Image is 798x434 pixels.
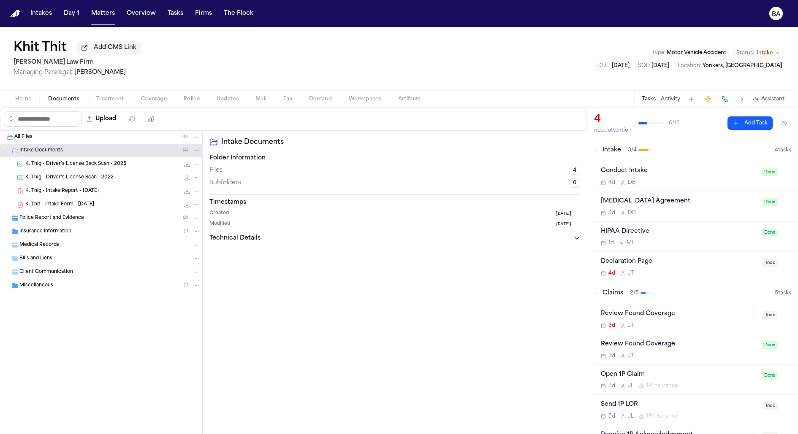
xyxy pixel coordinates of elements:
[608,240,614,246] span: 1d
[608,322,615,329] span: 3d
[183,200,191,209] button: Download K. Thit - Intake Form - 10.6.25
[642,96,656,102] button: Tasks
[587,139,798,161] button: Intake3/44tasks
[183,173,191,182] button: Download K. Thig - Driver's License Scan - 2022
[192,6,215,21] a: Firms
[184,96,200,102] span: Police
[15,96,31,102] span: Home
[702,93,714,105] button: Create Immediate Task
[628,322,634,329] span: J T
[594,252,798,282] div: Open task: Declaration Page
[183,216,188,220] span: ( 2 )
[255,96,266,102] span: Mail
[10,10,20,18] a: Home
[597,63,611,68] span: DOL :
[753,96,784,102] button: Assistant
[220,6,257,21] button: The Flock
[349,96,381,102] span: Workspaces
[601,257,757,267] div: Declaration Page
[19,242,59,249] span: Medical Records
[601,400,757,410] div: Send 1P LOR
[183,187,191,195] button: Download K. Thig - Intake Report - 10.6.25
[763,259,778,267] span: Todo
[10,10,20,18] img: Finch Logo
[555,210,580,217] button: [DATE]
[209,166,223,175] span: Files
[628,383,634,389] span: J L
[601,309,757,319] div: Review Found Coverage
[594,222,798,252] div: Open task: HIPAA Directive
[25,201,94,208] span: K. Thit - Intake Form - [DATE]
[209,210,229,217] span: Created
[14,69,73,75] span: Managing Paralegal:
[669,120,680,127] span: 6 / 18
[555,221,572,228] span: [DATE]
[594,334,798,365] div: Open task: Review Found Coverage
[601,227,757,237] div: HIPAA Directive
[594,191,798,222] div: Open task: Retainer Agreement
[608,383,615,389] span: 3d
[60,6,83,21] a: Day 1
[762,229,778,237] span: Done
[309,96,332,102] span: Demand
[601,166,757,176] div: Conduct Intake
[594,365,798,395] div: Open task: Open 1P Claim
[14,134,33,141] span: All Files
[19,269,73,276] span: Client Communication
[19,215,84,222] span: Police Report and Evidence
[628,353,634,359] span: J T
[209,234,580,243] button: Technical Details
[94,43,136,52] span: Add CMS Link
[569,166,580,175] span: 4
[209,198,580,207] h3: Timestamps
[762,341,778,349] span: Done
[555,221,580,228] button: [DATE]
[209,234,261,243] h3: Technical Details
[608,270,615,277] span: 4d
[646,383,678,389] span: 1P Insurance
[398,96,421,102] span: Artifacts
[667,50,726,55] span: Motor Vehicle Accident
[661,96,680,102] button: Activity
[675,62,784,70] button: Edit Location: Yonkers, NY
[19,147,63,154] span: Intake Documents
[25,188,99,195] span: K. Thig - Intake Report - [DATE]
[555,210,572,217] span: [DATE]
[25,174,114,181] span: K. Thig - Driver's License Scan - 2022
[595,62,632,70] button: Edit DOL: 2025-10-03
[88,6,118,21] button: Matters
[283,96,292,102] span: Fax
[757,50,773,57] span: Intake
[82,111,121,127] button: Upload
[628,147,637,154] span: 3 / 4
[19,228,71,235] span: Insurance Information
[27,6,55,21] button: Intakes
[727,116,773,130] button: Add Task
[14,40,67,56] h1: Khit Thit
[74,69,126,75] span: [PERSON_NAME]
[678,63,701,68] span: Location :
[587,282,798,304] button: Claims2/55tasks
[77,41,141,54] button: Add CMS Link
[775,147,791,154] span: 4 task s
[594,113,632,126] div: 4
[601,197,757,206] div: [MEDICAL_DATA] Agreement
[732,48,784,58] button: Change status from Intake
[25,161,126,168] span: K. Thig - Driver's License Back Scan - 2025
[630,290,639,297] span: 2 / 5
[4,111,82,127] input: Search files
[601,370,757,380] div: Open 1P Claim
[628,413,634,420] span: J L
[123,6,159,21] button: Overview
[594,395,798,425] div: Open task: Send 1P LOR
[763,311,778,319] span: Todo
[19,255,52,262] span: Bills and Liens
[184,283,188,288] span: ( 1 )
[601,340,757,349] div: Review Found Coverage
[775,290,791,297] span: 5 task s
[141,96,167,102] span: Coverage
[594,127,632,134] div: need attention
[649,49,729,57] button: Edit Type: Motor Vehicle Accident
[164,6,187,21] button: Tasks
